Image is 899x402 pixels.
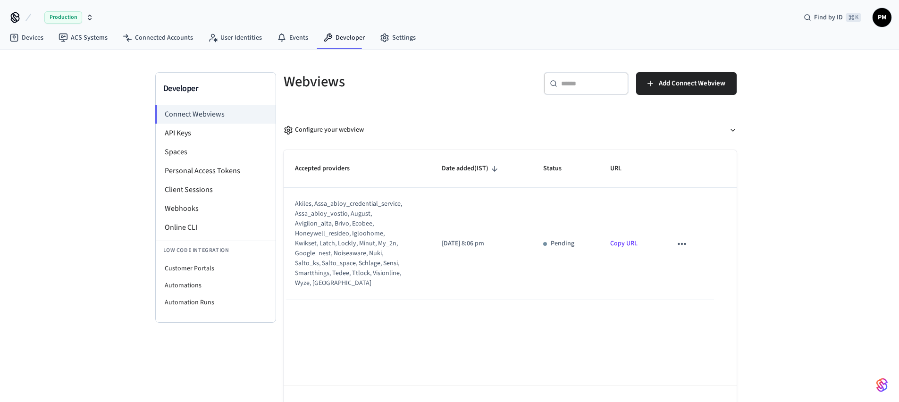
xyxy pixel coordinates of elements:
span: ⌘ K [846,13,861,22]
h3: Developer [163,82,268,95]
a: Developer [316,29,372,46]
table: sticky table [284,150,737,300]
span: Date added(IST) [442,161,501,176]
li: Connect Webviews [155,105,276,124]
a: Connected Accounts [115,29,201,46]
a: Devices [2,29,51,46]
li: Spaces [156,142,276,161]
li: Automation Runs [156,294,276,311]
li: Automations [156,277,276,294]
a: Settings [372,29,423,46]
div: Find by ID⌘ K [796,9,869,26]
span: Find by ID [814,13,843,22]
li: Customer Portals [156,260,276,277]
a: Copy URL [610,239,638,248]
p: [DATE] 8:06 pm [442,239,521,249]
li: Client Sessions [156,180,276,199]
li: Personal Access Tokens [156,161,276,180]
span: Add Connect Webview [659,77,725,90]
li: Low Code Integration [156,241,276,260]
a: Events [269,29,316,46]
p: Pending [551,239,574,249]
span: Production [44,11,82,24]
span: Accepted providers [295,161,362,176]
img: SeamLogoGradient.69752ec5.svg [876,377,888,393]
button: PM [873,8,891,27]
div: akiles, assa_abloy_credential_service, assa_abloy_vostio, august, avigilon_alta, brivo, ecobee, h... [295,199,407,288]
li: Webhooks [156,199,276,218]
div: Configure your webview [284,125,364,135]
button: Configure your webview [284,117,737,142]
span: URL [610,161,634,176]
h5: Webviews [284,72,504,92]
li: Online CLI [156,218,276,237]
a: ACS Systems [51,29,115,46]
span: PM [874,9,891,26]
button: Add Connect Webview [636,72,737,95]
span: Status [543,161,574,176]
li: API Keys [156,124,276,142]
a: User Identities [201,29,269,46]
